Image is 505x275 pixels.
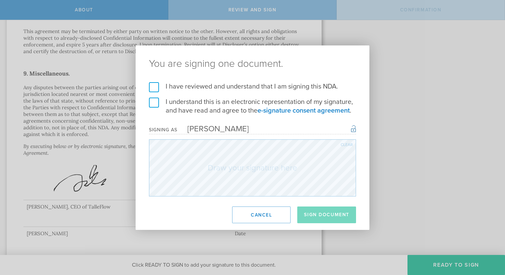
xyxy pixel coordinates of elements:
ng-pluralize: You are signing one document. [149,59,356,69]
button: Cancel [232,207,291,223]
div: [PERSON_NAME] [177,124,249,134]
iframe: Chat Widget [472,223,505,255]
button: Sign Document [297,207,356,223]
label: I have reviewed and understand that I am signing this NDA. [149,82,356,91]
label: I understand this is an electronic representation of my signature, and have read and agree to the . [149,98,356,115]
a: e-signature consent agreement [258,107,350,115]
div: Signing as [149,127,177,133]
